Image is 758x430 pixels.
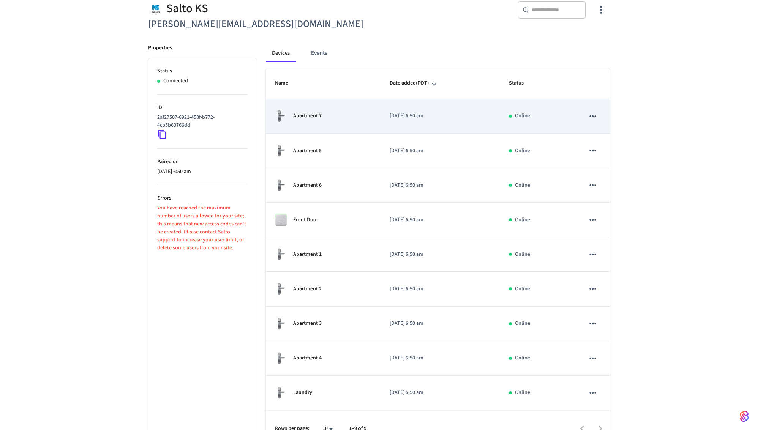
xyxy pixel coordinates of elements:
div: Salto KS [148,1,374,16]
p: Apartment 7 [293,112,322,120]
p: Apartment 3 [293,320,322,328]
p: Apartment 4 [293,354,322,362]
p: Errors [157,194,248,202]
p: Laundry [293,389,312,397]
p: Online [515,389,530,397]
img: salto_escutcheon_pin [275,248,287,261]
p: 2af27507-6921-458f-b772-4cb5b60766dd [157,113,245,129]
p: [DATE] 6:50 am [390,112,491,120]
p: You have reached the maximum number of users allowed for your site; this means that new access co... [157,204,248,252]
img: salto_escutcheon_pin [275,352,287,365]
p: [DATE] 6:50 am [390,354,491,362]
img: salto_escutcheon_pin [275,144,287,157]
img: salto_escutcheon_pin [275,386,287,399]
div: connected account tabs [266,44,610,62]
p: Connected [163,77,188,85]
p: [DATE] 6:50 am [390,389,491,397]
p: Online [515,147,530,155]
p: Online [515,250,530,258]
img: Salto KS Logo [148,1,163,16]
h6: [PERSON_NAME][EMAIL_ADDRESS][DOMAIN_NAME] [148,16,374,32]
p: [DATE] 6:50 am [157,168,248,176]
p: Online [515,216,530,224]
p: Online [515,181,530,189]
p: Apartment 1 [293,250,322,258]
p: Apartment 2 [293,285,322,293]
p: Apartment 6 [293,181,322,189]
img: salto_wallreader_pin [275,214,287,226]
p: Paired on [157,158,248,166]
span: Name [275,77,298,89]
img: SeamLogoGradient.69752ec5.svg [740,410,749,422]
p: Properties [148,44,172,52]
p: ID [157,104,248,112]
img: salto_escutcheon_pin [275,317,287,330]
button: Devices [266,44,296,62]
p: [DATE] 6:50 am [390,181,491,189]
p: Online [515,112,530,120]
table: sticky table [266,68,610,410]
button: Events [305,44,333,62]
p: [DATE] 6:50 am [390,250,491,258]
p: [DATE] 6:50 am [390,216,491,224]
p: Front Door [293,216,318,224]
p: [DATE] 6:50 am [390,320,491,328]
p: Status [157,67,248,75]
p: Online [515,320,530,328]
span: Date added(PDT) [390,77,439,89]
p: [DATE] 6:50 am [390,285,491,293]
img: salto_escutcheon_pin [275,282,287,295]
img: salto_escutcheon_pin [275,110,287,123]
img: salto_escutcheon_pin [275,179,287,192]
span: Status [509,77,534,89]
p: [DATE] 6:50 am [390,147,491,155]
p: Online [515,285,530,293]
p: Apartment 5 [293,147,322,155]
p: Online [515,354,530,362]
